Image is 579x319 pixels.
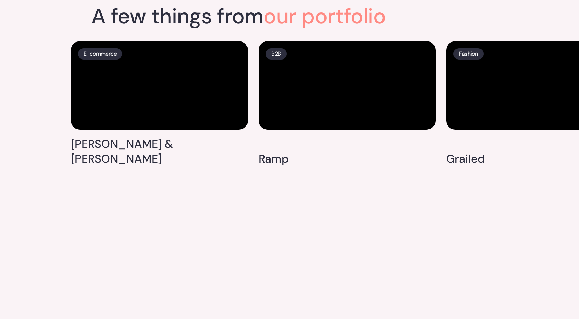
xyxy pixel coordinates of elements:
[91,6,386,27] h2: A few things from
[84,49,117,59] p: E-commerce
[263,2,386,30] span: our portfolio
[446,152,485,167] h4: Grailed
[459,49,478,59] p: Fashion
[271,49,281,59] p: B2B
[259,152,289,167] h4: Ramp
[71,137,248,166] h4: [PERSON_NAME] & [PERSON_NAME]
